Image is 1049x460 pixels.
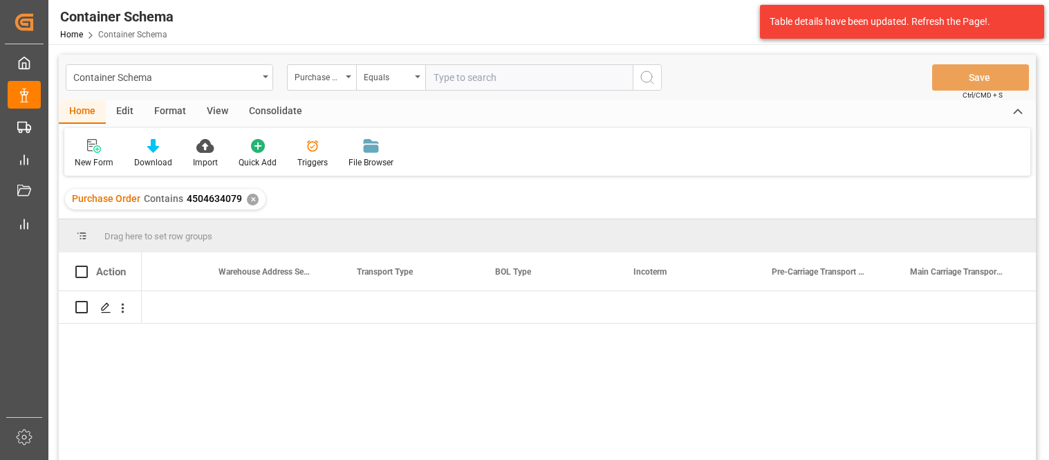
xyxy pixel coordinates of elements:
[73,68,258,85] div: Container Schema
[134,156,172,169] div: Download
[144,193,183,204] span: Contains
[144,100,196,124] div: Format
[60,30,83,39] a: Home
[425,64,633,91] input: Type to search
[104,231,212,241] span: Drag here to set row groups
[106,100,144,124] div: Edit
[59,100,106,124] div: Home
[963,90,1003,100] span: Ctrl/CMD + S
[239,100,313,124] div: Consolidate
[193,156,218,169] div: Import
[247,194,259,205] div: ✕
[495,267,531,277] span: BOL Type
[59,291,142,324] div: Press SPACE to select this row.
[357,267,413,277] span: Transport Type
[196,100,239,124] div: View
[60,6,174,27] div: Container Schema
[633,64,662,91] button: search button
[770,15,1024,29] div: Table details have been updated. Refresh the Page!.
[96,266,126,278] div: Action
[219,267,311,277] span: Warehouse Address Section
[72,193,140,204] span: Purchase Order
[287,64,356,91] button: open menu
[349,156,393,169] div: File Browser
[187,193,242,204] span: 4504634079
[932,64,1029,91] button: Save
[910,267,1003,277] span: Main Carriage Transport Mode
[772,267,864,277] span: Pre-Carriage Transport Mode
[239,156,277,169] div: Quick Add
[364,68,411,84] div: Equals
[295,68,342,84] div: Purchase Order
[66,64,273,91] button: open menu
[356,64,425,91] button: open menu
[75,156,113,169] div: New Form
[297,156,328,169] div: Triggers
[633,267,667,277] span: Incoterm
